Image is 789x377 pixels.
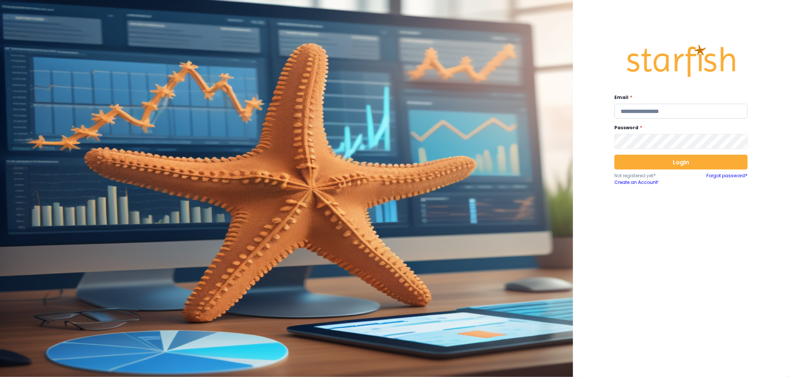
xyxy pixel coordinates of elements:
[707,172,748,186] a: Forgot password?
[626,38,736,84] img: Logo.42cb71d561138c82c4ab.png
[614,155,748,169] button: Login
[614,179,681,186] a: Create an Account!
[614,124,743,131] label: Password
[614,172,681,179] p: Not registered yet?
[614,94,743,101] label: Email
